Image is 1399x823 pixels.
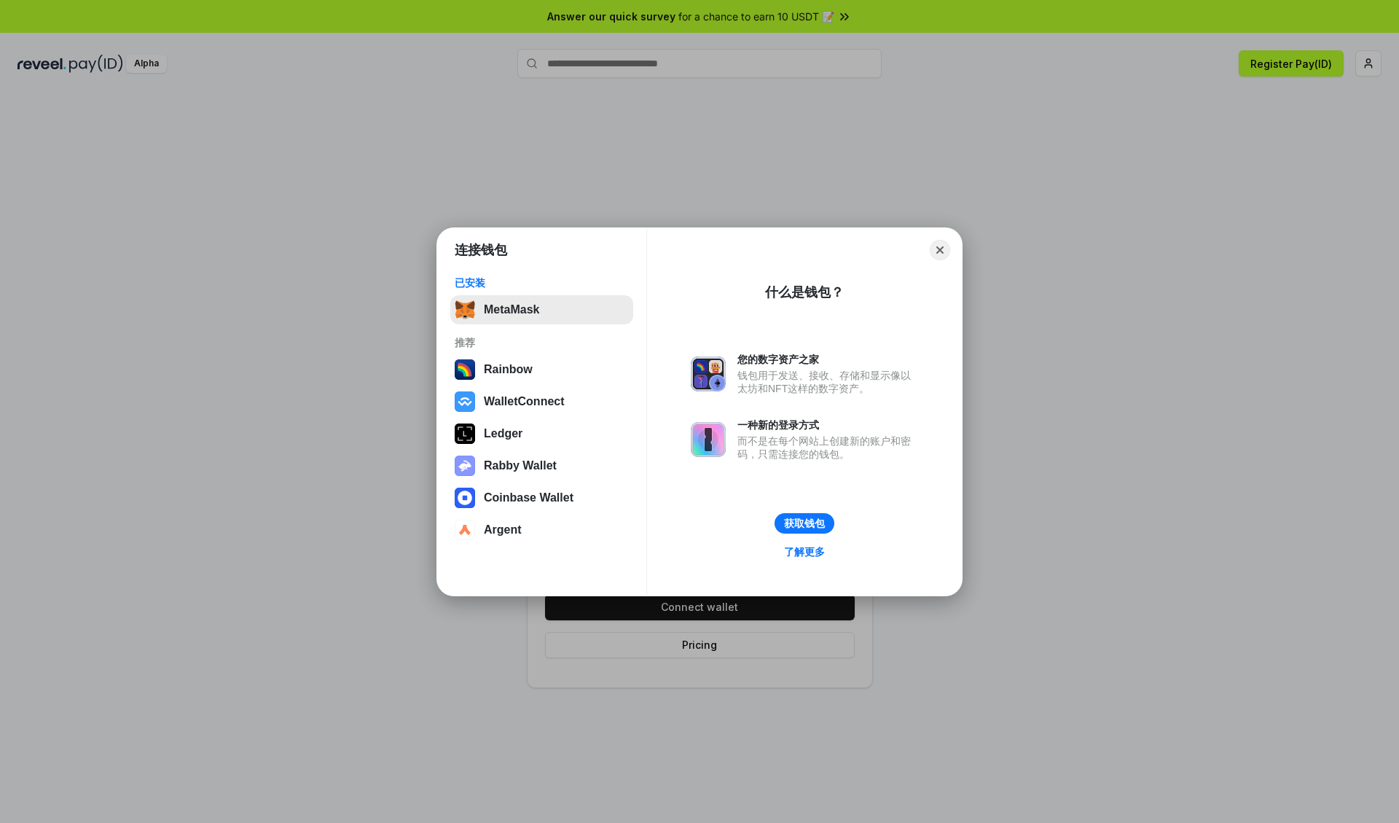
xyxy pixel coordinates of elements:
[455,359,475,380] img: svg+xml,%3Csvg%20width%3D%22120%22%20height%3D%22120%22%20viewBox%3D%220%200%20120%20120%22%20fil...
[484,427,522,440] div: Ledger
[450,295,633,324] button: MetaMask
[455,336,629,349] div: 推荐
[455,520,475,540] img: svg+xml,%3Csvg%20width%3D%2228%22%20height%3D%2228%22%20viewBox%3D%220%200%2028%2028%22%20fill%3D...
[450,515,633,545] button: Argent
[455,488,475,508] img: svg+xml,%3Csvg%20width%3D%2228%22%20height%3D%2228%22%20viewBox%3D%220%200%2028%2028%22%20fill%3D...
[450,355,633,384] button: Rainbow
[484,491,573,504] div: Coinbase Wallet
[455,276,629,289] div: 已安装
[455,300,475,320] img: svg+xml,%3Csvg%20fill%3D%22none%22%20height%3D%2233%22%20viewBox%3D%220%200%2035%2033%22%20width%...
[450,387,633,416] button: WalletConnect
[484,363,533,376] div: Rainbow
[775,513,834,534] button: 获取钱包
[691,356,726,391] img: svg+xml,%3Csvg%20xmlns%3D%22http%3A%2F%2Fwww.w3.org%2F2000%2Fsvg%22%20fill%3D%22none%22%20viewBox...
[737,418,918,432] div: 一种新的登录方式
[737,369,918,395] div: 钱包用于发送、接收、存储和显示像以太坊和NFT这样的数字资产。
[484,395,565,408] div: WalletConnect
[450,419,633,448] button: Ledger
[455,456,475,476] img: svg+xml,%3Csvg%20xmlns%3D%22http%3A%2F%2Fwww.w3.org%2F2000%2Fsvg%22%20fill%3D%22none%22%20viewBox...
[455,241,507,259] h1: 连接钱包
[784,545,825,558] div: 了解更多
[930,240,950,260] button: Close
[455,424,475,444] img: svg+xml,%3Csvg%20xmlns%3D%22http%3A%2F%2Fwww.w3.org%2F2000%2Fsvg%22%20width%3D%2228%22%20height%3...
[775,542,834,561] a: 了解更多
[450,483,633,512] button: Coinbase Wallet
[691,422,726,457] img: svg+xml,%3Csvg%20xmlns%3D%22http%3A%2F%2Fwww.w3.org%2F2000%2Fsvg%22%20fill%3D%22none%22%20viewBox...
[455,391,475,412] img: svg+xml,%3Csvg%20width%3D%2228%22%20height%3D%2228%22%20viewBox%3D%220%200%2028%2028%22%20fill%3D...
[737,353,918,366] div: 您的数字资产之家
[765,284,844,301] div: 什么是钱包？
[784,517,825,530] div: 获取钱包
[484,523,522,537] div: Argent
[484,303,539,316] div: MetaMask
[737,434,918,461] div: 而不是在每个网站上创建新的账户和密码，只需连接您的钱包。
[450,451,633,480] button: Rabby Wallet
[484,459,557,472] div: Rabby Wallet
